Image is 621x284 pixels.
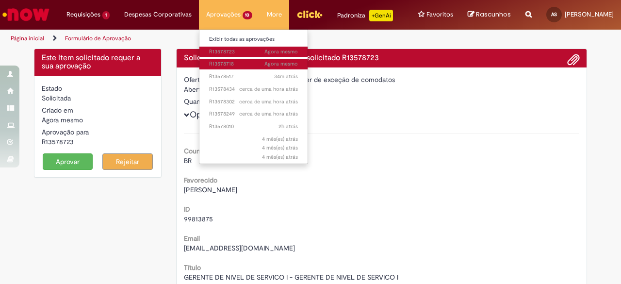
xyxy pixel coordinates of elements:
[199,47,308,57] a: Aberto R13578723 :
[184,97,580,106] div: Quantidade 1
[42,84,62,93] label: Estado
[264,48,298,55] span: Agora mesmo
[262,153,298,161] span: 4 mês(es) atrás
[209,110,298,118] span: R13578249
[209,123,298,131] span: R13578010
[262,144,298,151] span: 4 mês(es) atrás
[264,60,298,67] span: Agora mesmo
[65,34,131,42] a: Formulário de Aprovação
[184,75,580,84] div: Oferta destinada a solicitações em caráter de exceção de comodatos
[426,10,453,19] span: Favoritos
[274,73,298,80] span: 34m atrás
[184,273,398,282] span: GERENTE DE NIVEL DE SERVICO I - GERENTE DE NIVEL DE SERVICO I
[565,10,614,18] span: [PERSON_NAME]
[184,156,192,165] span: BR
[184,215,213,223] span: 99813875
[184,263,201,272] b: Título
[42,115,154,125] div: 29/09/2025 17:53:11
[66,10,100,19] span: Requisições
[1,5,51,24] img: ServiceNow
[199,84,308,95] a: Aberto R13578434 :
[296,7,323,21] img: click_logo_yellow_360x200.png
[184,185,237,194] span: [PERSON_NAME]
[476,10,511,19] span: Rascunhos
[124,10,192,19] span: Despesas Corporativas
[199,143,308,146] a: Aberto :
[209,73,298,81] span: R13578517
[369,10,393,21] p: +GenAi
[199,109,308,119] a: Aberto R13578249 :
[262,153,298,161] time: 22/05/2025 04:21:46
[267,10,282,19] span: More
[239,110,298,117] span: cerca de uma hora atrás
[239,110,298,117] time: 29/09/2025 16:39:37
[199,29,309,164] ul: Aprovações
[199,71,308,82] a: Aberto R13578517 :
[199,134,308,137] a: Aberto :
[42,127,89,137] label: Aprovação para
[42,93,154,103] div: Solicitada
[551,11,557,17] span: AS
[274,73,298,80] time: 29/09/2025 17:19:47
[184,54,580,63] h4: Solicitação de aprovação para Item solicitado R13578723
[262,144,298,151] time: 25/05/2025 04:03:09
[264,60,298,67] time: 29/09/2025 17:52:44
[184,84,217,94] label: Aberto por
[184,147,227,155] b: Country Code
[262,135,298,143] span: 4 mês(es) atrás
[184,176,217,184] b: Favorecido
[42,116,83,124] span: Agora mesmo
[243,11,253,19] span: 10
[262,135,298,143] time: 30/05/2025 04:44:16
[199,121,308,132] a: Aberto R13578010 :
[209,85,298,93] span: R13578434
[278,123,298,130] span: 2h atrás
[184,244,295,252] span: [EMAIL_ADDRESS][DOMAIN_NAME]
[42,54,154,71] h4: Este Item solicitado requer a sua aprovação
[7,30,407,48] ul: Trilhas de página
[42,137,154,147] div: R13578723
[239,98,298,105] span: cerca de uma hora atrás
[43,153,93,170] button: Aprovar
[184,84,580,97] div: [PERSON_NAME]
[337,10,393,21] div: Padroniza
[209,60,298,68] span: R13578718
[199,97,308,107] a: Aberto R13578302 :
[468,10,511,19] a: Rascunhos
[278,123,298,130] time: 29/09/2025 16:04:16
[102,11,110,19] span: 1
[199,152,308,155] a: Aberto :
[209,98,298,106] span: R13578302
[102,153,153,170] button: Rejeitar
[206,10,241,19] span: Aprovações
[184,205,190,214] b: ID
[42,116,83,124] time: 29/09/2025 17:53:11
[184,234,200,243] b: Email
[209,48,298,56] span: R13578723
[239,85,298,93] span: cerca de uma hora atrás
[42,105,73,115] label: Criado em
[11,34,44,42] a: Página inicial
[199,59,308,69] a: Aberto R13578718 :
[199,34,308,45] a: Exibir todas as aprovações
